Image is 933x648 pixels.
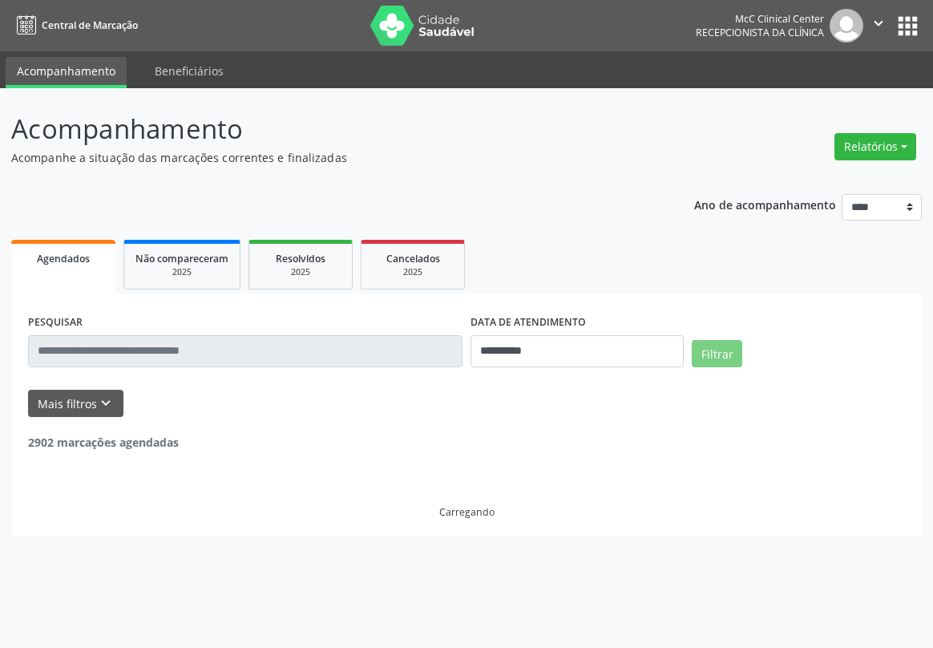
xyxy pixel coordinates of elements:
[11,149,648,166] p: Acompanhe a situação das marcações correntes e finalizadas
[28,310,83,335] label: PESQUISAR
[439,505,495,519] div: Carregando
[97,395,115,412] i: keyboard_arrow_down
[696,12,824,26] div: McC Clinical Center
[276,252,325,265] span: Resolvidos
[471,310,586,335] label: DATA DE ATENDIMENTO
[863,9,894,43] button: 
[834,133,916,160] button: Relatórios
[696,26,824,39] span: Recepcionista da clínica
[261,266,341,278] div: 2025
[135,266,228,278] div: 2025
[692,340,742,367] button: Filtrar
[143,57,235,85] a: Beneficiários
[135,252,228,265] span: Não compareceram
[28,390,123,418] button: Mais filtroskeyboard_arrow_down
[373,266,453,278] div: 2025
[6,57,127,88] a: Acompanhamento
[870,14,887,32] i: 
[830,9,863,43] img: img
[28,435,179,450] strong: 2902 marcações agendadas
[694,194,836,214] p: Ano de acompanhamento
[11,12,138,38] a: Central de Marcação
[386,252,440,265] span: Cancelados
[894,12,922,40] button: apps
[42,18,138,32] span: Central de Marcação
[37,252,90,265] span: Agendados
[11,109,648,149] p: Acompanhamento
